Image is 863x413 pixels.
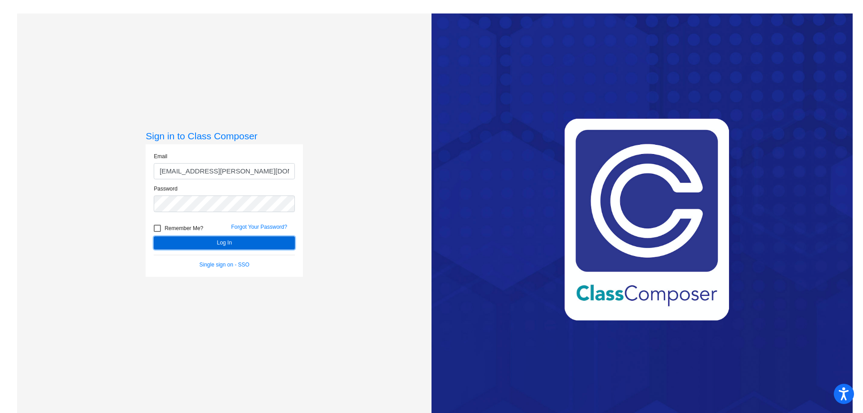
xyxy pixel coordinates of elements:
[200,262,249,268] a: Single sign on - SSO
[154,236,295,249] button: Log In
[165,223,203,234] span: Remember Me?
[154,185,178,193] label: Password
[154,152,167,160] label: Email
[231,224,287,230] a: Forgot Your Password?
[146,130,303,142] h3: Sign in to Class Composer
